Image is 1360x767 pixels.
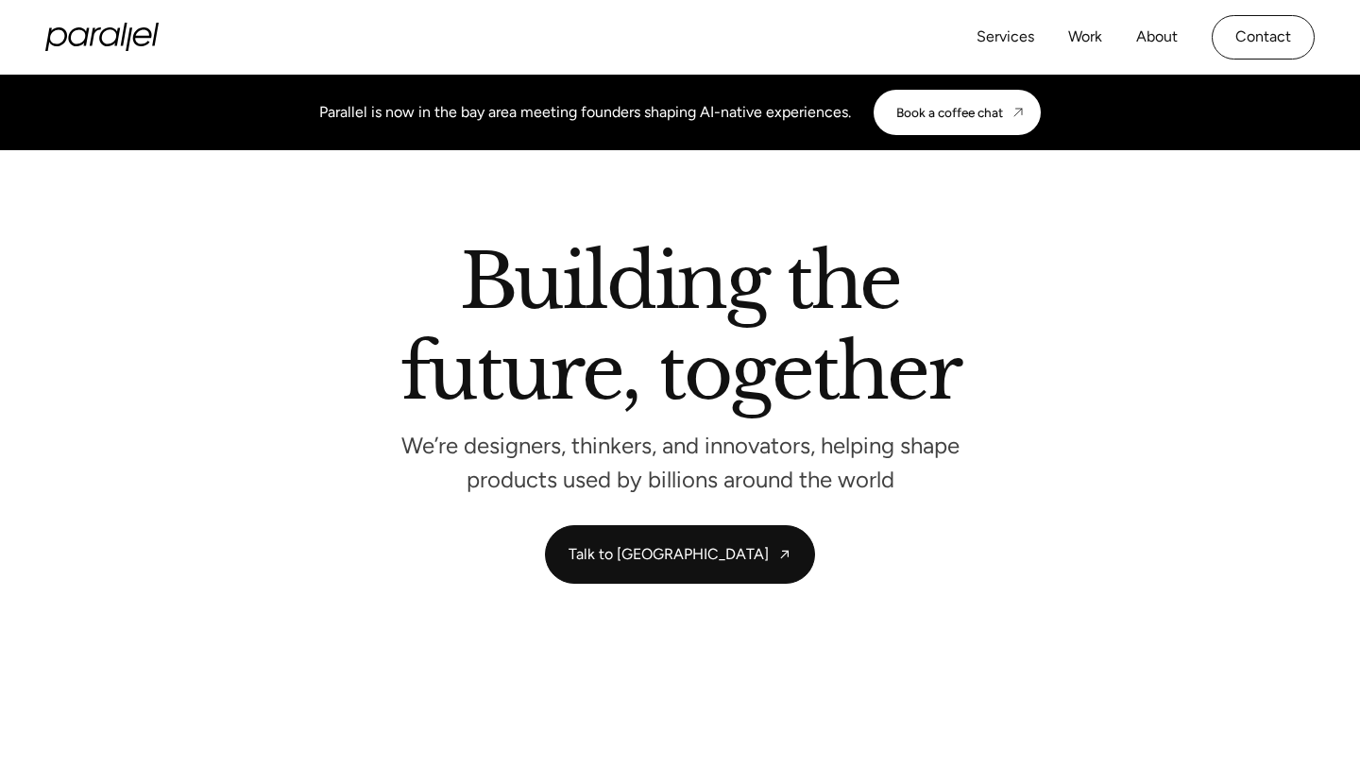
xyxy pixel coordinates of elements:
[400,245,960,418] h2: Building the future, together
[1011,105,1026,120] img: CTA arrow image
[1212,15,1315,60] a: Contact
[896,105,1003,120] div: Book a coffee chat
[874,90,1041,135] a: Book a coffee chat
[397,437,963,487] p: We’re designers, thinkers, and innovators, helping shape products used by billions around the world
[1136,24,1178,51] a: About
[1068,24,1102,51] a: Work
[977,24,1034,51] a: Services
[319,101,851,124] div: Parallel is now in the bay area meeting founders shaping AI-native experiences.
